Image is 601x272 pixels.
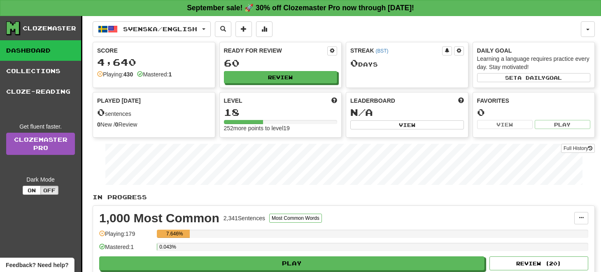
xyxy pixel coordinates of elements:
div: 4,640 [97,57,211,67]
span: N/A [350,106,373,118]
div: Ready for Review [224,46,328,55]
span: This week in points, UTC [458,97,464,105]
strong: 0 [115,121,119,128]
div: Day s [350,58,464,69]
button: Full History [561,144,595,153]
button: View [477,120,533,129]
span: Level [224,97,242,105]
div: New / Review [97,120,211,129]
button: More stats [256,21,273,37]
strong: 0 [97,121,100,128]
div: Playing: [97,70,133,78]
div: 60 [224,58,338,68]
span: Leaderboard [350,97,395,105]
div: Playing: 179 [99,230,153,243]
div: Dark Mode [6,175,75,184]
div: 7.646% [159,230,190,238]
button: On [23,186,41,195]
strong: 430 [123,71,133,78]
span: Svenska / English [123,25,197,32]
div: Mastered: 1 [99,243,153,256]
span: Score more points to level up [331,97,337,105]
div: 18 [224,107,338,118]
div: 0 [477,107,591,118]
button: Search sentences [215,21,231,37]
div: 1,000 Most Common [99,212,219,224]
p: In Progress [93,193,595,201]
div: Clozemaster [23,24,76,32]
span: a daily [517,75,545,81]
div: Favorites [477,97,591,105]
strong: 1 [168,71,172,78]
a: ClozemasterPro [6,133,75,155]
div: 252 more points to level 19 [224,124,338,132]
div: sentences [97,107,211,118]
strong: September sale! 🚀 30% off Clozemaster Pro now through [DATE]! [187,4,414,12]
button: Review (20) [489,256,588,270]
button: Most Common Words [269,214,322,223]
a: (BST) [375,48,388,54]
div: Score [97,46,211,55]
button: Add sentence to collection [235,21,252,37]
div: Streak [350,46,442,55]
div: Get fluent faster. [6,122,75,131]
button: View [350,120,464,129]
div: 2,341 Sentences [224,214,265,222]
span: 0 [97,106,105,118]
button: Play [99,256,485,270]
button: Svenska/English [93,21,211,37]
div: Learning a language requires practice every day. Stay motivated! [477,55,591,71]
span: Open feedback widget [6,261,68,269]
button: Review [224,71,338,83]
button: Seta dailygoal [477,73,591,82]
span: 0 [350,57,358,69]
button: Play [535,120,590,129]
div: Daily Goal [477,46,591,55]
span: Played [DATE] [97,97,141,105]
div: Mastered: [137,70,172,78]
button: Off [40,186,58,195]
